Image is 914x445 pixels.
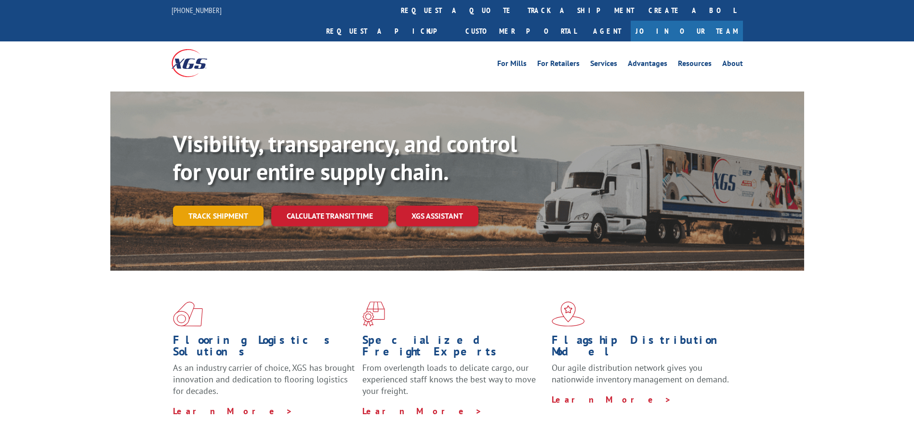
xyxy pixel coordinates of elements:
[271,206,388,226] a: Calculate transit time
[362,301,385,327] img: xgs-icon-focused-on-flooring-red
[362,406,482,417] a: Learn More >
[173,334,355,362] h1: Flooring Logistics Solutions
[362,362,544,405] p: From overlength loads to delicate cargo, our experienced staff knows the best way to move your fr...
[173,362,355,396] span: As an industry carrier of choice, XGS has brought innovation and dedication to flooring logistics...
[590,60,617,70] a: Services
[678,60,712,70] a: Resources
[552,334,734,362] h1: Flagship Distribution Model
[552,362,729,385] span: Our agile distribution network gives you nationwide inventory management on demand.
[722,60,743,70] a: About
[319,21,458,41] a: Request a pickup
[631,21,743,41] a: Join Our Team
[552,394,672,405] a: Learn More >
[583,21,631,41] a: Agent
[173,129,517,186] b: Visibility, transparency, and control for your entire supply chain.
[458,21,583,41] a: Customer Portal
[173,406,293,417] a: Learn More >
[537,60,580,70] a: For Retailers
[362,334,544,362] h1: Specialized Freight Experts
[497,60,527,70] a: For Mills
[628,60,667,70] a: Advantages
[172,5,222,15] a: [PHONE_NUMBER]
[552,301,585,327] img: xgs-icon-flagship-distribution-model-red
[396,206,478,226] a: XGS ASSISTANT
[173,206,264,226] a: Track shipment
[173,301,203,327] img: xgs-icon-total-supply-chain-intelligence-red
